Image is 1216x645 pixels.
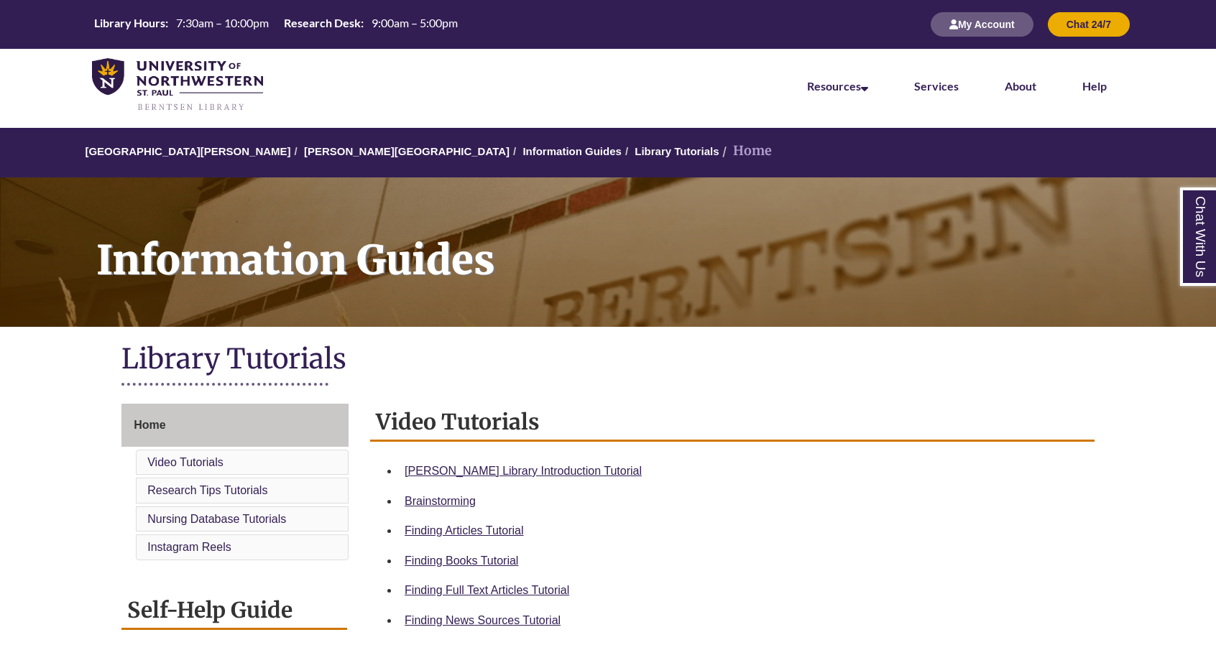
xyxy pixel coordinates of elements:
[370,404,1095,442] h2: Video Tutorials
[92,58,263,112] img: UNWSP Library Logo
[405,524,523,537] a: Finding Articles Tutorial
[147,541,231,553] a: Instagram Reels
[1082,79,1107,93] a: Help
[121,404,349,447] a: Home
[719,141,772,162] li: Home
[522,145,622,157] a: Information Guides
[405,584,569,596] a: Finding Full Text Articles Tutorial
[121,592,347,630] h2: Self-Help Guide
[88,15,170,31] th: Library Hours:
[88,15,464,33] table: Hours Today
[278,15,366,31] th: Research Desk:
[80,177,1216,308] h1: Information Guides
[635,145,719,157] a: Library Tutorials
[304,145,510,157] a: [PERSON_NAME][GEOGRAPHIC_DATA]
[807,79,868,93] a: Resources
[405,495,476,507] a: Brainstorming
[88,15,464,34] a: Hours Today
[1048,18,1130,30] a: Chat 24/7
[1048,12,1130,37] button: Chat 24/7
[405,465,642,477] a: [PERSON_NAME] Library Introduction Tutorial
[121,341,1095,379] h1: Library Tutorials
[405,614,561,626] a: Finding News Sources Tutorial
[147,484,267,496] a: Research Tips Tutorials
[134,419,165,431] span: Home
[914,79,959,93] a: Services
[85,145,290,157] a: [GEOGRAPHIC_DATA][PERSON_NAME]
[147,513,286,525] a: Nursing Database Tutorials
[405,554,518,567] a: Finding Books Tutorial
[1005,79,1036,93] a: About
[121,404,349,563] div: Guide Page Menu
[931,18,1033,30] a: My Account
[176,16,269,29] span: 7:30am – 10:00pm
[372,16,458,29] span: 9:00am – 5:00pm
[147,456,224,468] a: Video Tutorials
[931,12,1033,37] button: My Account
